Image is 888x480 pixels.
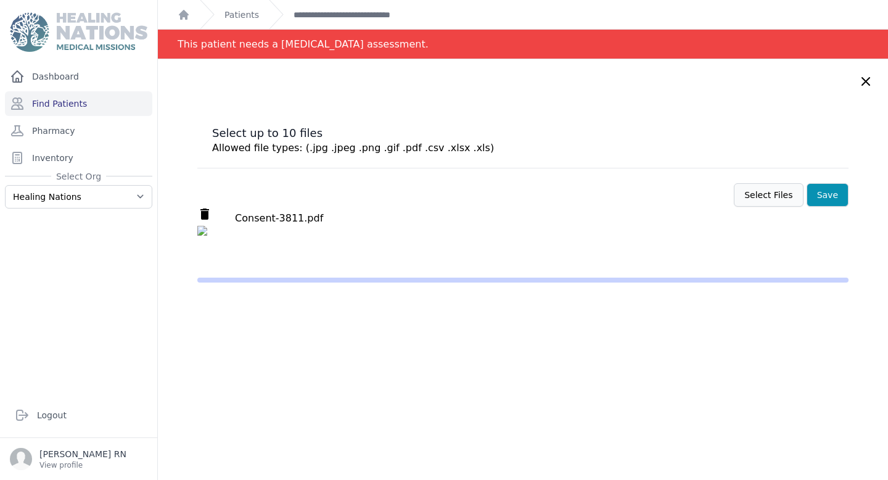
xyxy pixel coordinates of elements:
[10,448,147,470] a: [PERSON_NAME] RN View profile
[5,64,152,89] a: Dashboard
[212,141,834,155] p: Allowed file types: (.jpg .jpeg .png .gif .pdf .csv .xlsx .xls)
[39,460,126,470] p: View profile
[197,226,849,275] img: bbeed22b-2f19-4eec-9e88-0bb3800cb33c
[51,170,106,183] span: Select Org
[178,30,429,59] div: This patient needs a [MEDICAL_DATA] assessment.
[158,30,888,59] div: Notification
[5,91,152,116] a: Find Patients
[5,146,152,170] a: Inventory
[224,9,259,21] a: Patients
[212,126,834,141] h3: Select up to 10 files
[235,212,323,224] span: Consent-3811.pdf
[807,183,849,207] button: Save
[734,183,803,207] label: Select Files
[10,403,147,428] a: Logout
[39,448,126,460] p: [PERSON_NAME] RN
[197,207,212,226] button: cancel
[5,118,152,143] a: Pharmacy
[10,12,147,52] img: Medical Missions EMR
[197,207,212,221] i: delete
